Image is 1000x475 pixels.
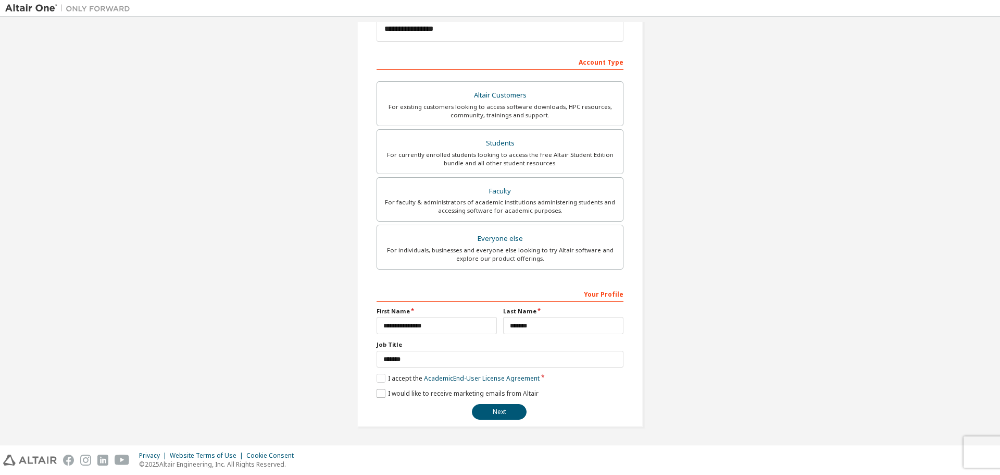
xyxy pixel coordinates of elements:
[139,452,170,460] div: Privacy
[377,340,623,349] label: Job Title
[383,88,617,103] div: Altair Customers
[383,103,617,119] div: For existing customers looking to access software downloads, HPC resources, community, trainings ...
[383,232,617,246] div: Everyone else
[377,307,497,315] label: First Name
[170,452,246,460] div: Website Terms of Use
[383,151,617,167] div: For currently enrolled students looking to access the free Altair Student Edition bundle and all ...
[377,389,539,398] label: I would like to receive marketing emails from Altair
[97,455,108,466] img: linkedin.svg
[139,460,300,469] p: © 2025 Altair Engineering, Inc. All Rights Reserved.
[424,374,540,383] a: Academic End-User License Agreement
[383,198,617,215] div: For faculty & administrators of academic institutions administering students and accessing softwa...
[80,455,91,466] img: instagram.svg
[115,455,130,466] img: youtube.svg
[383,184,617,199] div: Faculty
[5,3,135,14] img: Altair One
[472,404,527,420] button: Next
[377,285,623,302] div: Your Profile
[63,455,74,466] img: facebook.svg
[3,455,57,466] img: altair_logo.svg
[377,374,540,383] label: I accept the
[383,136,617,151] div: Students
[246,452,300,460] div: Cookie Consent
[377,53,623,70] div: Account Type
[383,246,617,263] div: For individuals, businesses and everyone else looking to try Altair software and explore our prod...
[503,307,623,315] label: Last Name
